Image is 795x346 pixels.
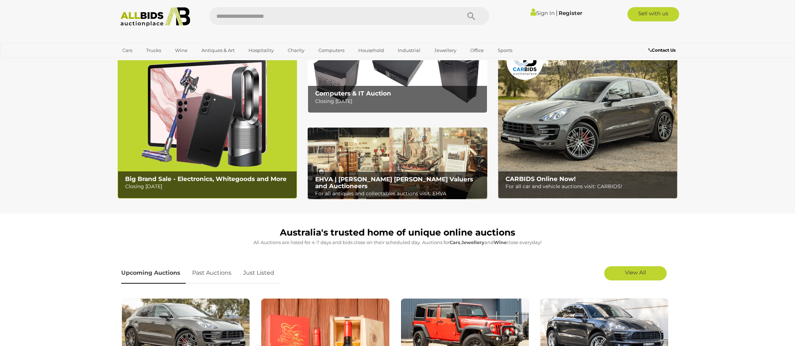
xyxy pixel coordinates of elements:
[244,45,278,56] a: Hospitality
[648,46,677,54] a: Contact Us
[493,45,517,56] a: Sports
[308,41,487,113] img: Computers & IT Auction
[466,45,488,56] a: Office
[625,269,646,276] span: View All
[118,56,178,68] a: [GEOGRAPHIC_DATA]
[238,263,279,284] a: Just Listed
[604,266,667,280] a: View All
[393,45,425,56] a: Industrial
[461,239,484,245] strong: Jewellery
[314,45,349,56] a: Computers
[354,45,389,56] a: Household
[170,45,192,56] a: Wine
[494,239,507,245] strong: Wine
[648,47,676,53] b: Contact Us
[450,239,460,245] strong: Cars
[118,41,297,198] a: Big Brand Sale - Electronics, Whitegoods and More Big Brand Sale - Electronics, Whitegoods and Mo...
[142,45,166,56] a: Trucks
[315,90,391,97] b: Computers & IT Auction
[121,228,674,238] h1: Australia's trusted home of unique online auctions
[118,45,137,56] a: Cars
[125,175,287,182] b: Big Brand Sale - Electronics, Whitegoods and More
[430,45,461,56] a: Jewellery
[506,175,576,182] b: CARBIDS Online Now!
[315,97,483,106] p: Closing [DATE]
[498,41,677,198] a: CARBIDS Online Now! CARBIDS Online Now! For all car and vehicle auctions visit: CARBIDS!
[315,176,473,190] b: EHVA | [PERSON_NAME] [PERSON_NAME] Valuers and Auctioneers
[308,128,487,200] img: EHVA | Evans Hastings Valuers and Auctioneers
[308,41,487,113] a: Computers & IT Auction Computers & IT Auction Closing [DATE]
[453,7,489,25] button: Search
[283,45,309,56] a: Charity
[121,238,674,247] p: All Auctions are listed for 4-7 days and bids close on their scheduled day. Auctions for , and cl...
[627,7,679,21] a: Sell with us
[559,10,582,16] a: Register
[556,9,558,17] span: |
[197,45,239,56] a: Antiques & Art
[530,10,555,16] a: Sign In
[187,263,237,284] a: Past Auctions
[315,189,483,198] p: For all antiques and collectables auctions visit: EHVA
[125,182,293,191] p: Closing [DATE]
[117,7,194,27] img: Allbids.com.au
[498,41,677,198] img: CARBIDS Online Now!
[118,41,297,198] img: Big Brand Sale - Electronics, Whitegoods and More
[506,182,673,191] p: For all car and vehicle auctions visit: CARBIDS!
[308,128,487,200] a: EHVA | Evans Hastings Valuers and Auctioneers EHVA | [PERSON_NAME] [PERSON_NAME] Valuers and Auct...
[121,263,186,284] a: Upcoming Auctions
